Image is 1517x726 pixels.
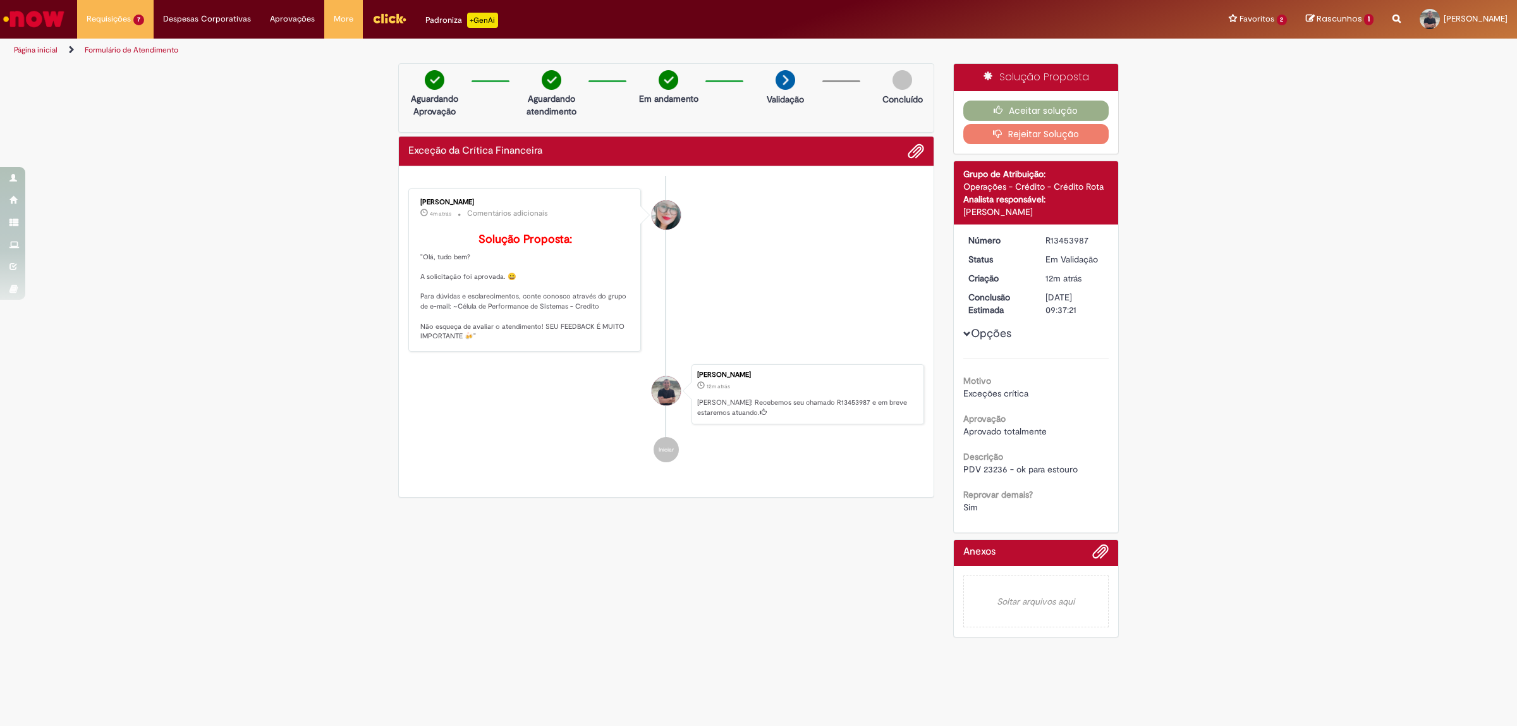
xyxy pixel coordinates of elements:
[85,45,178,55] a: Formulário de Atendimento
[959,272,1037,285] dt: Criação
[963,575,1109,627] em: Soltar arquivos aqui
[963,388,1028,399] span: Exceções crítica
[1045,273,1081,284] span: 12m atrás
[87,13,131,25] span: Requisições
[1444,13,1508,24] span: [PERSON_NAME]
[430,210,451,218] span: 4m atrás
[893,70,912,90] img: img-circle-grey.png
[133,15,144,25] span: 7
[767,93,804,106] p: Validação
[697,398,917,417] p: [PERSON_NAME]! Recebemos seu chamado R13453987 e em breve estaremos atuando.
[404,92,465,118] p: Aguardando Aprovação
[1045,272,1104,285] div: 27/08/2025 17:37:17
[776,70,795,90] img: arrow-next.png
[954,64,1119,91] div: Solução Proposta
[963,193,1109,206] div: Analista responsável:
[1092,543,1109,566] button: Adicionar anexos
[963,501,978,513] span: Sim
[1045,234,1104,247] div: R13453987
[963,124,1109,144] button: Rejeitar Solução
[963,206,1109,218] div: [PERSON_NAME]
[14,45,58,55] a: Página inicial
[963,464,1078,475] span: PDV 23236 - ok para estouro
[9,39,1002,62] ul: Trilhas de página
[882,93,923,106] p: Concluído
[270,13,315,25] span: Aprovações
[963,451,1003,462] b: Descrição
[697,371,917,379] div: [PERSON_NAME]
[467,208,548,219] small: Comentários adicionais
[963,168,1109,180] div: Grupo de Atribuição:
[1240,13,1274,25] span: Favoritos
[652,376,681,405] div: Marcelo Alves Elias
[163,13,251,25] span: Despesas Corporativas
[963,180,1109,193] div: Operações - Crédito - Crédito Rota
[1,6,66,32] img: ServiceNow
[430,210,451,218] time: 27/08/2025 17:44:40
[1364,14,1374,25] span: 1
[408,145,542,157] h2: Exceção da Crítica Financeira Histórico de tíquete
[408,364,924,425] li: Marcelo Alves Elias
[959,291,1037,316] dt: Conclusão Estimada
[959,253,1037,266] dt: Status
[420,199,631,206] div: [PERSON_NAME]
[963,426,1047,437] span: Aprovado totalmente
[707,383,730,390] span: 12m atrás
[908,143,924,159] button: Adicionar anexos
[478,232,572,247] b: Solução Proposta:
[372,9,406,28] img: click_logo_yellow_360x200.png
[1306,13,1374,25] a: Rascunhos
[707,383,730,390] time: 27/08/2025 17:37:17
[1317,13,1362,25] span: Rascunhos
[420,233,631,341] p: "Olá, tudo bem? A solicitação foi aprovada. 😀 Para dúvidas e esclarecimentos, conte conosco atrav...
[542,70,561,90] img: check-circle-green.png
[652,200,681,230] div: Franciele Fernanda Melo dos Santos
[408,176,924,476] ul: Histórico de tíquete
[1045,273,1081,284] time: 27/08/2025 17:37:17
[959,234,1037,247] dt: Número
[1045,253,1104,266] div: Em Validação
[425,70,444,90] img: check-circle-green.png
[1277,15,1288,25] span: 2
[334,13,353,25] span: More
[425,13,498,28] div: Padroniza
[1045,291,1104,316] div: [DATE] 09:37:21
[963,489,1033,500] b: Reprovar demais?
[639,92,698,105] p: Em andamento
[963,375,991,386] b: Motivo
[521,92,582,118] p: Aguardando atendimento
[659,70,678,90] img: check-circle-green.png
[963,413,1006,424] b: Aprovação
[963,101,1109,121] button: Aceitar solução
[467,13,498,28] p: +GenAi
[963,546,996,558] h2: Anexos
